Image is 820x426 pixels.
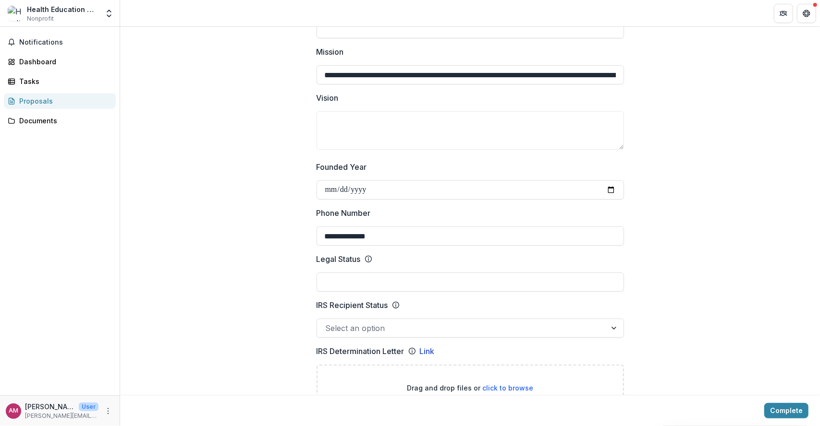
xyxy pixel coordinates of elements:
[102,405,114,417] button: More
[19,57,108,67] div: Dashboard
[25,412,98,420] p: [PERSON_NAME][EMAIL_ADDRESS][DOMAIN_NAME]
[27,4,98,14] div: Health Education Center
[27,14,54,23] span: Nonprofit
[317,345,404,357] p: IRS Determination Letter
[19,116,108,126] div: Documents
[4,35,116,50] button: Notifications
[420,345,435,357] a: Link
[102,4,116,23] button: Open entity switcher
[79,402,98,411] p: User
[317,161,367,173] p: Founded Year
[4,113,116,129] a: Documents
[4,73,116,89] a: Tasks
[4,93,116,109] a: Proposals
[764,403,808,418] button: Complete
[317,299,388,311] p: IRS Recipient Status
[317,253,361,265] p: Legal Status
[19,76,108,86] div: Tasks
[317,207,371,219] p: Phone Number
[8,6,23,21] img: Health Education Center
[317,46,344,58] p: Mission
[407,383,533,393] p: Drag and drop files or
[317,92,339,104] p: Vision
[19,38,112,47] span: Notifications
[774,4,793,23] button: Partners
[797,4,816,23] button: Get Help
[25,402,75,412] p: [PERSON_NAME]
[482,384,533,392] span: click to browse
[9,408,18,414] div: Alyssa McClain
[19,96,108,106] div: Proposals
[4,54,116,70] a: Dashboard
